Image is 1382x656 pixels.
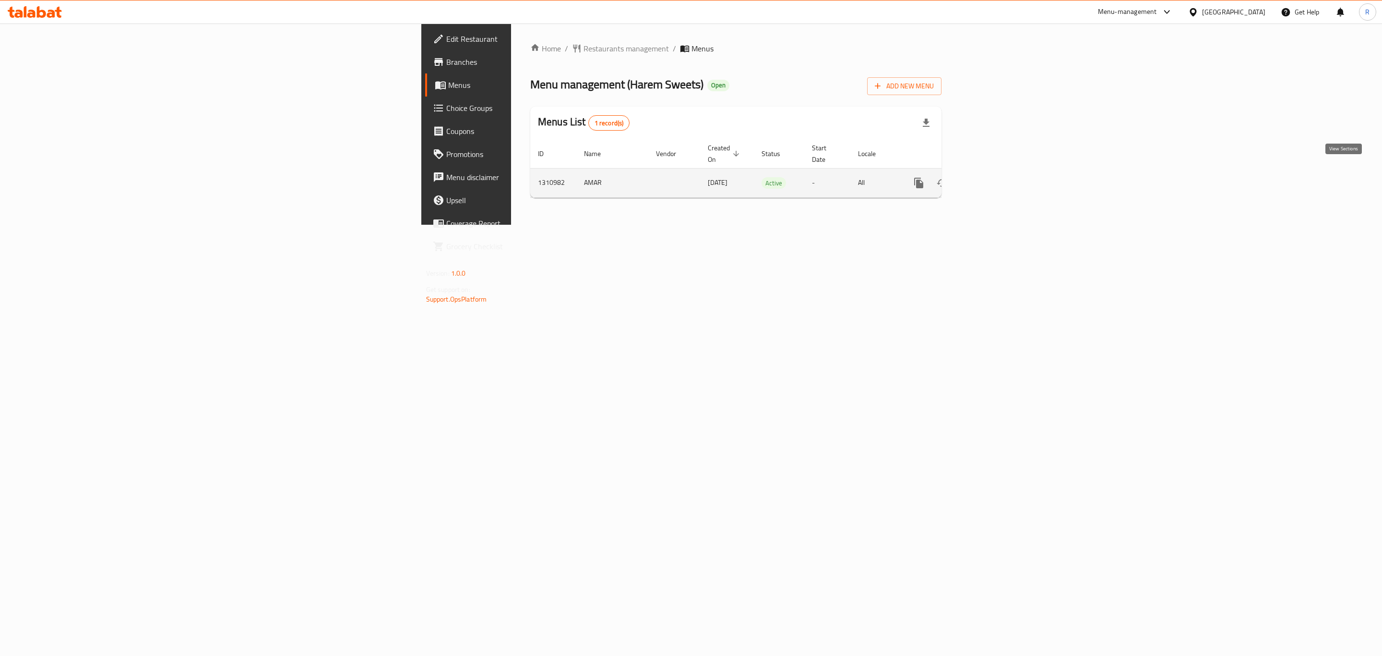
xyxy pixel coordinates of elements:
th: Actions [900,139,1007,169]
div: [GEOGRAPHIC_DATA] [1202,7,1265,17]
span: Edit Restaurant [446,33,644,45]
a: Menu disclaimer [425,166,652,189]
td: - [804,168,850,197]
button: more [907,171,930,194]
span: Add New Menu [875,80,934,92]
span: Menu disclaimer [446,171,644,183]
a: Promotions [425,143,652,166]
button: Add New Menu [867,77,941,95]
span: Coupons [446,125,644,137]
span: Branches [446,56,644,68]
a: Upsell [425,189,652,212]
span: Locale [858,148,888,159]
div: Export file [915,111,938,134]
div: Active [762,177,786,189]
span: Choice Groups [446,102,644,114]
table: enhanced table [530,139,1007,198]
a: Coverage Report [425,212,652,235]
span: Name [584,148,613,159]
button: Change Status [930,171,953,194]
span: Active [762,178,786,189]
span: Get support on: [426,283,470,296]
a: Menus [425,73,652,97]
span: Grocery Checklist [446,241,644,252]
span: 1 record(s) [589,119,630,128]
span: Created On [708,142,742,165]
span: Vendor [656,148,689,159]
nav: breadcrumb [530,43,941,54]
a: Branches [425,50,652,73]
h2: Menus List [538,115,630,131]
span: Start Date [812,142,839,165]
a: Support.OpsPlatform [426,293,487,305]
a: Edit Restaurant [425,27,652,50]
a: Coupons [425,120,652,143]
span: Coverage Report [446,218,644,229]
span: Promotions [446,148,644,160]
span: R [1365,7,1370,17]
a: Choice Groups [425,97,652,120]
div: Total records count [588,115,630,131]
span: Version: [426,267,450,279]
div: Open [707,80,729,91]
span: Menus [691,43,714,54]
span: [DATE] [708,176,727,189]
span: 1.0.0 [451,267,466,279]
td: All [850,168,900,197]
span: Status [762,148,793,159]
a: Grocery Checklist [425,235,652,258]
span: Upsell [446,194,644,206]
span: ID [538,148,556,159]
span: Open [707,81,729,89]
span: Menus [448,79,644,91]
div: Menu-management [1098,6,1157,18]
li: / [673,43,676,54]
